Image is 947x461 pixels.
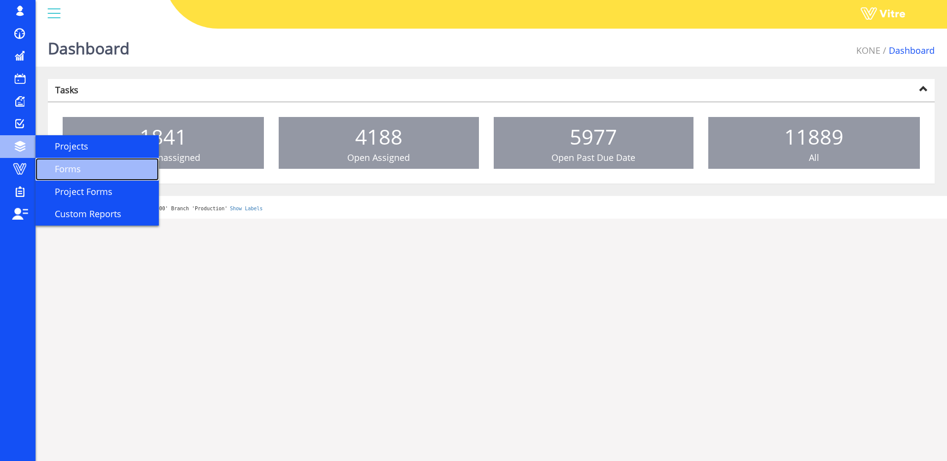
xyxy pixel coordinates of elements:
[43,163,81,175] span: Forms
[347,152,410,163] span: Open Assigned
[809,152,819,163] span: All
[880,44,935,57] li: Dashboard
[230,206,262,211] a: Show Labels
[784,122,843,151] span: 11889
[48,25,130,67] h1: Dashboard
[494,117,693,169] a: 5977 Open Past Due Date
[140,122,187,151] span: 1841
[279,117,478,169] a: 4188 Open Assigned
[36,181,159,203] a: Project Forms
[570,122,617,151] span: 5977
[708,117,920,169] a: 11889 All
[63,117,264,169] a: 1841 Open Unassigned
[36,135,159,158] a: Projects
[43,140,88,152] span: Projects
[43,208,121,220] span: Custom Reports
[55,84,78,96] strong: Tasks
[126,152,200,163] span: Open Unassigned
[43,186,112,197] span: Project Forms
[551,152,635,163] span: Open Past Due Date
[355,122,402,151] span: 4188
[856,44,880,56] a: KONE
[36,158,159,181] a: Forms
[36,203,159,226] a: Custom Reports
